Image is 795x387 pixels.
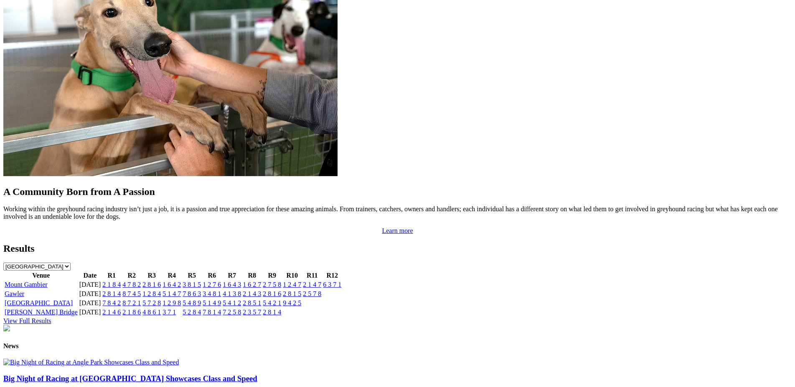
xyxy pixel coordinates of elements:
[223,309,241,316] a: 7 2 5 8
[3,374,257,383] a: Big Night of Racing at [GEOGRAPHIC_DATA] Showcases Class and Speed
[302,271,322,280] th: R11
[243,281,261,288] a: 1 6 2 7
[102,299,121,306] a: 7 8 4 2
[5,299,73,306] a: [GEOGRAPHIC_DATA]
[223,281,241,288] a: 1 6 4 3
[163,290,181,297] a: 5 1 4 7
[202,271,221,280] th: R6
[263,309,281,316] a: 2 8 1 4
[262,271,282,280] th: R9
[142,309,161,316] a: 4 8 6 1
[283,281,301,288] a: 1 2 4 7
[3,325,10,331] img: chasers_homepage.jpg
[203,299,221,306] a: 5 1 4 9
[263,290,281,297] a: 2 8 1 6
[79,290,102,298] td: [DATE]
[3,186,792,197] h2: A Community Born from A Passion
[122,309,141,316] a: 2 1 8 6
[282,271,302,280] th: R10
[243,299,261,306] a: 2 8 5 1
[263,299,281,306] a: 5 4 2 1
[163,309,176,316] a: 3 7 1
[223,290,241,297] a: 4 1 3 8
[243,290,261,297] a: 2 1 4 3
[5,309,78,316] a: [PERSON_NAME] Bridge
[3,317,51,324] a: View Full Results
[142,281,161,288] a: 2 8 1 6
[163,281,181,288] a: 1 6 4 2
[223,299,241,306] a: 5 4 1 2
[183,309,201,316] a: 5 2 8 4
[203,281,221,288] a: 1 2 7 6
[4,271,78,280] th: Venue
[323,281,341,288] a: 6 3 7 1
[382,227,413,234] a: Learn more
[222,271,241,280] th: R7
[102,290,121,297] a: 2 8 1 4
[122,290,141,297] a: 8 7 4 5
[303,290,321,297] a: 2 5 7 8
[102,309,121,316] a: 2 1 4 6
[182,271,201,280] th: R5
[183,281,201,288] a: 3 8 1 5
[122,271,141,280] th: R2
[263,281,281,288] a: 2 7 5 8
[142,271,161,280] th: R3
[183,290,201,297] a: 7 8 6 3
[79,299,102,307] td: [DATE]
[203,290,221,297] a: 3 4 8 1
[283,290,301,297] a: 2 8 1 5
[102,271,121,280] th: R1
[163,299,181,306] a: 1 2 9 8
[203,309,221,316] a: 7 8 1 4
[3,359,179,366] img: Big Night of Racing at Angle Park Showcases Class and Speed
[122,299,141,306] a: 8 7 2 1
[283,299,301,306] a: 9 4 2 5
[5,290,24,297] a: Gawler
[79,281,102,289] td: [DATE]
[79,271,102,280] th: Date
[183,299,201,306] a: 5 4 8 9
[323,271,342,280] th: R12
[242,271,262,280] th: R8
[102,281,121,288] a: 2 1 8 4
[142,290,161,297] a: 1 2 8 4
[303,281,321,288] a: 2 1 4 7
[142,299,161,306] a: 5 7 2 8
[162,271,181,280] th: R4
[79,308,102,316] td: [DATE]
[122,281,141,288] a: 4 7 8 2
[243,309,261,316] a: 2 3 5 7
[3,205,792,220] p: Working within the greyhound racing industry isn’t just a job, it is a passion and true appreciat...
[3,243,792,254] h2: Results
[3,342,792,350] h4: News
[5,281,48,288] a: Mount Gambier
